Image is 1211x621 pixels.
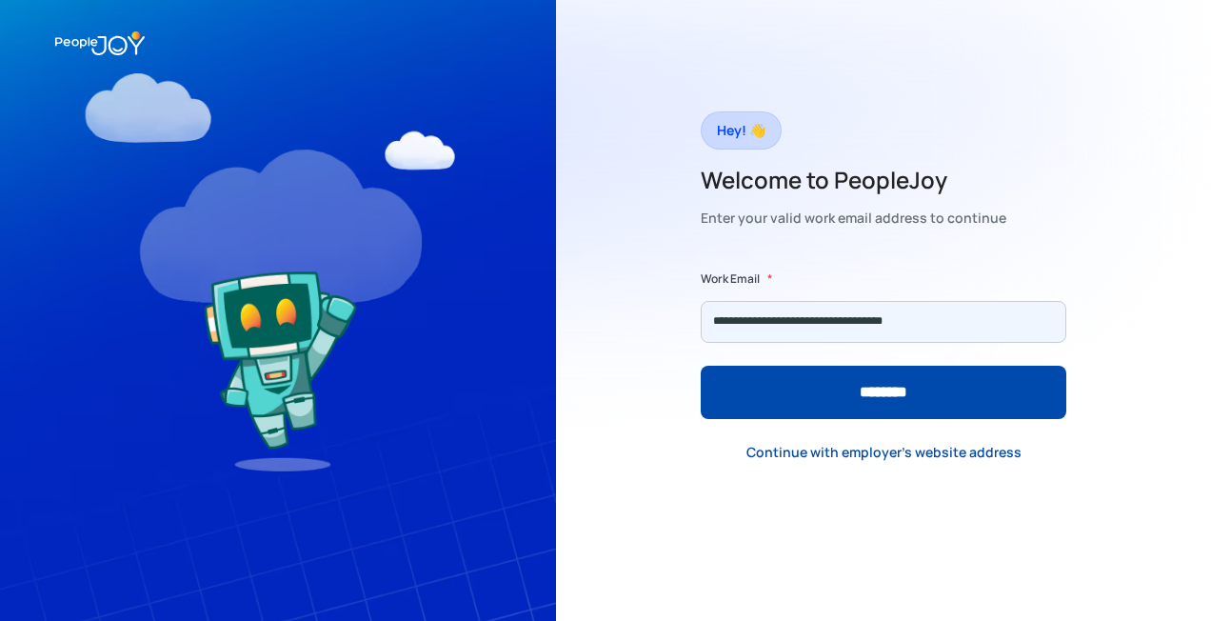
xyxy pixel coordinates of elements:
h2: Welcome to PeopleJoy [701,165,1006,195]
div: Enter your valid work email address to continue [701,205,1006,231]
label: Work Email [701,270,760,289]
a: Continue with employer's website address [731,433,1037,472]
form: Form [701,270,1066,419]
div: Continue with employer's website address [746,443,1022,462]
div: Hey! 👋 [717,117,765,144]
